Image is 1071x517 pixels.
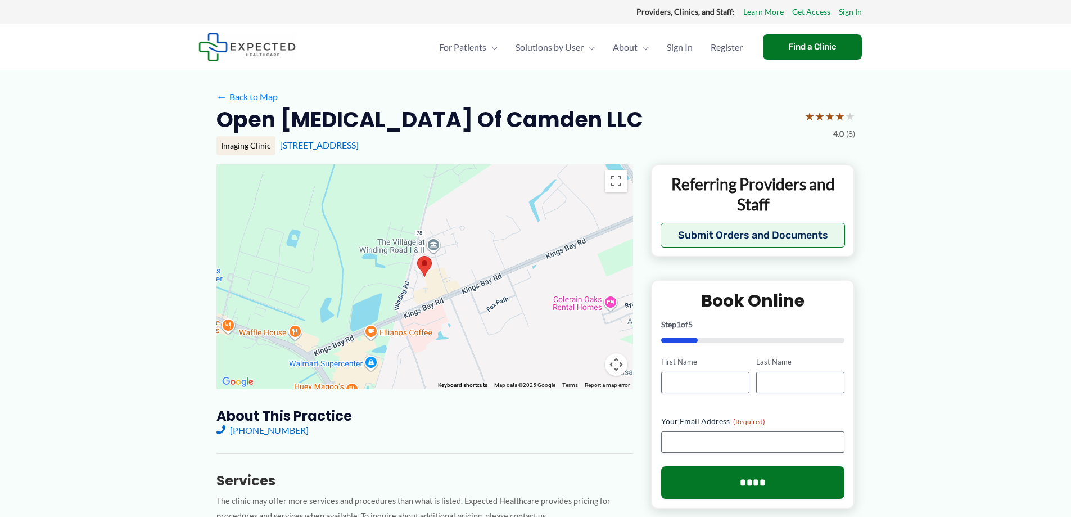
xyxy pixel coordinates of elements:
span: (8) [846,127,855,141]
p: Referring Providers and Staff [661,174,846,215]
div: Imaging Clinic [216,136,275,155]
span: 1 [676,320,681,329]
a: Sign In [658,28,702,67]
span: ★ [845,106,855,127]
h2: Book Online [661,290,845,312]
h2: Open [MEDICAL_DATA] of Camden LLC [216,106,643,133]
nav: Primary Site Navigation [430,28,752,67]
span: About [613,28,638,67]
span: Menu Toggle [486,28,498,67]
button: Keyboard shortcuts [438,381,487,389]
button: Toggle fullscreen view [605,170,627,192]
a: Register [702,28,752,67]
img: Google [219,375,256,389]
span: For Patients [439,28,486,67]
span: ★ [825,106,835,127]
span: (Required) [733,417,765,426]
p: Step of [661,321,845,329]
span: Map data ©2025 Google [494,382,555,388]
button: Submit Orders and Documents [661,223,846,248]
span: Sign In [667,28,693,67]
a: Terms (opens in new tab) [562,382,578,388]
a: [PHONE_NUMBER] [216,425,309,435]
a: Get Access [792,5,830,19]
a: Find a Clinic [763,34,862,60]
a: Solutions by UserMenu Toggle [507,28,604,67]
a: Learn More [743,5,784,19]
label: Your Email Address [661,416,845,427]
a: Report a map error [585,382,630,388]
span: ★ [815,106,825,127]
span: Register [711,28,743,67]
a: Sign In [839,5,862,19]
label: Last Name [756,357,844,367]
a: For PatientsMenu Toggle [430,28,507,67]
a: AboutMenu Toggle [604,28,658,67]
span: 4.0 [833,127,844,141]
span: ★ [805,106,815,127]
span: ★ [835,106,845,127]
h3: Services [216,472,633,489]
label: First Name [661,357,749,367]
span: Solutions by User [516,28,584,67]
span: Menu Toggle [638,28,649,67]
span: ← [216,91,227,102]
span: 5 [688,320,693,329]
a: ←Back to Map [216,88,278,105]
img: Expected Healthcare Logo - side, dark font, small [198,33,296,61]
span: Menu Toggle [584,28,595,67]
button: Map camera controls [605,353,627,376]
a: Open this area in Google Maps (opens a new window) [219,375,256,389]
h3: About this practice [216,407,633,425]
a: [STREET_ADDRESS] [280,140,359,150]
strong: Providers, Clinics, and Staff: [636,7,735,16]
